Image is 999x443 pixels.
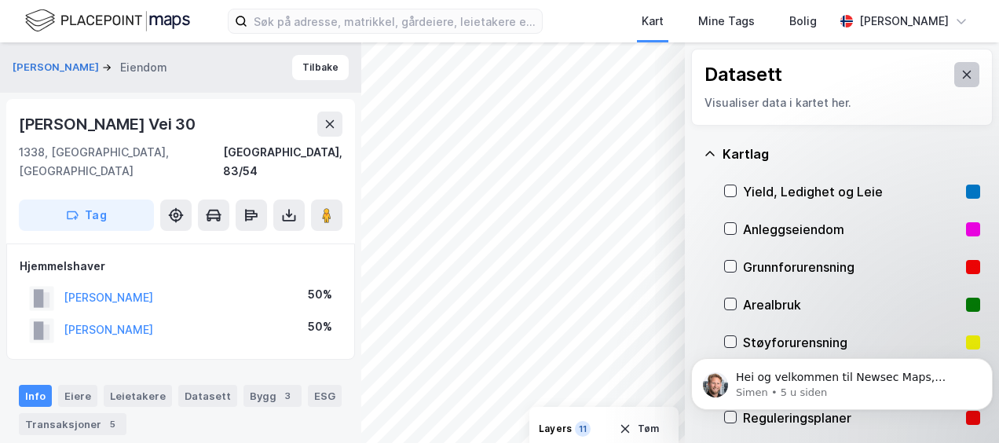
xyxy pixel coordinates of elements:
div: [PERSON_NAME] Vei 30 [19,112,199,137]
div: [GEOGRAPHIC_DATA], 83/54 [223,143,342,181]
div: Leietakere [104,385,172,407]
button: Tøm [609,416,669,441]
div: Eiere [58,385,97,407]
div: ESG [308,385,342,407]
div: 11 [575,421,591,437]
div: Eiendom [120,58,167,77]
div: Transaksjoner [19,413,126,435]
img: logo.f888ab2527a4732fd821a326f86c7f29.svg [25,7,190,35]
div: Hjemmelshaver [20,257,342,276]
div: Visualiser data i kartet her. [704,93,979,112]
div: Mine Tags [698,12,755,31]
div: 50% [308,285,332,304]
button: Tag [19,200,154,231]
div: Kartlag [723,145,980,163]
iframe: Intercom notifications melding [685,325,999,435]
div: 5 [104,416,120,432]
div: Bygg [243,385,302,407]
div: Arealbruk [743,295,960,314]
input: Søk på adresse, matrikkel, gårdeiere, leietakere eller personer [247,9,542,33]
div: Bolig [789,12,817,31]
div: Grunnforurensning [743,258,960,276]
div: Layers [539,423,572,435]
div: 1338, [GEOGRAPHIC_DATA], [GEOGRAPHIC_DATA] [19,143,223,181]
div: Datasett [704,62,782,87]
div: [PERSON_NAME] [859,12,949,31]
div: Kart [642,12,664,31]
div: 50% [308,317,332,336]
button: Tilbake [292,55,349,80]
div: Anleggseiendom [743,220,960,239]
button: [PERSON_NAME] [13,60,102,75]
div: Info [19,385,52,407]
div: 3 [280,388,295,404]
div: Datasett [178,385,237,407]
div: Yield, Ledighet og Leie [743,182,960,201]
